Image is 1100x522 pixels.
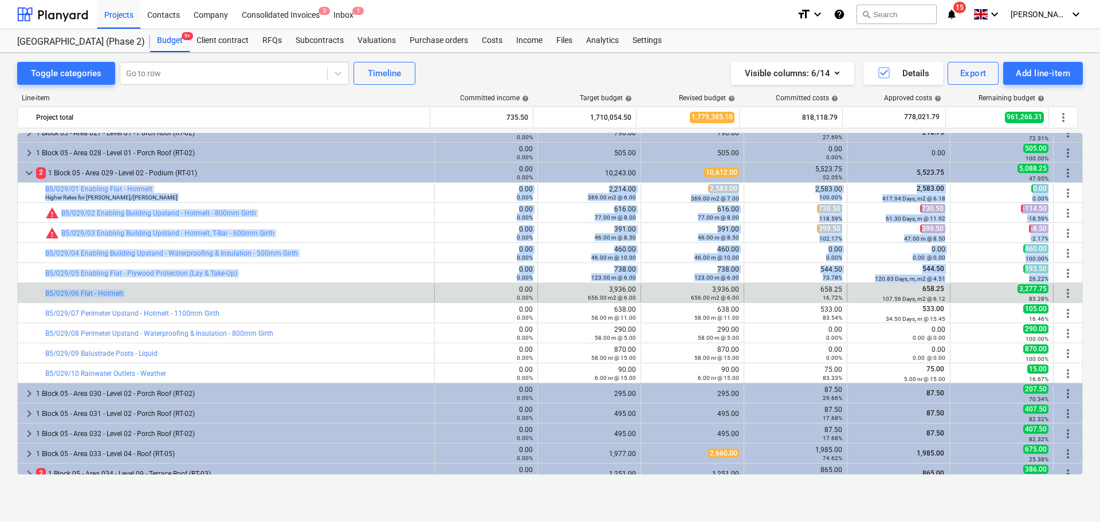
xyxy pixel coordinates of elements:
div: 1,710,054.50 [538,108,631,127]
small: 46.00 m @ 8.50 [698,234,739,241]
span: 778,021.79 [903,112,941,122]
span: 193.50 [1023,264,1048,273]
a: Budget9+ [150,29,190,52]
span: 658.25 [921,285,945,293]
small: 47.00 m @ 8.50 [904,236,945,242]
small: 0.00% [517,274,533,281]
div: 0.00 [439,305,533,321]
div: 0.00 [439,205,533,221]
div: 0.00 [749,245,842,261]
div: Settings [626,29,669,52]
span: 2,583.00 [916,185,945,193]
div: 544.50 [749,265,842,281]
div: 0.00 [439,346,533,362]
small: 16.72% [823,295,842,301]
small: 6.00 nr @ 15.00 [595,375,636,381]
small: 46.00 m @ 10.00 [694,254,739,261]
div: 2,583.00 [749,185,842,201]
div: 0.00 [852,325,945,342]
small: 72.31% [1029,135,1048,142]
small: 123.00 m @ 6.00 [591,274,636,281]
small: 16.67% [1029,376,1048,382]
small: 0.00 @ 0.00 [913,355,945,361]
small: 83.33% [823,375,842,381]
div: 0.00 [749,346,842,362]
span: 544.50 [921,265,945,273]
span: 1,985.00 [916,449,945,457]
span: 505.00 [1023,144,1048,153]
span: 0.00 [1031,184,1048,193]
span: keyboard_arrow_right [22,126,36,140]
small: 0.00% [517,134,533,140]
div: 295.00 [543,390,636,398]
span: 2,660.00 [708,449,739,458]
div: 870.00 [646,346,739,362]
span: 460.00 [1023,244,1048,253]
small: 58.00 m @ 5.00 [595,335,636,341]
div: 735.50 [435,108,528,127]
span: 407.50 [1023,425,1048,434]
span: keyboard_arrow_right [22,447,36,461]
small: 0.00% [826,154,842,160]
small: 27.69% [823,134,842,140]
div: 1 Block 05 - Area 030 - Level 02 - Porch Roof (RT-02) [36,384,430,403]
div: 1 Block 05 - Area 033 - Level 04 - Roof (RT-05) [36,445,430,463]
span: 218.75 [921,128,945,136]
span: More actions [1061,246,1075,260]
small: 0.00% [517,234,533,241]
div: 0.00 [439,185,533,201]
div: 0.00 [439,225,533,241]
a: B5/029/04 Enabling Building Upstand - Waterproofing & Insulation - 500mm Girth [45,249,298,257]
small: 0.00% [1032,195,1048,202]
small: 123.00 m @ 6.00 [694,274,739,281]
div: 1 Block 05 - Area 031 - Level 02 - Porch Roof (RT-02) [36,405,430,423]
div: 790.00 [646,129,739,137]
span: 87.50 [925,429,945,437]
small: 100.00% [1026,155,1048,162]
small: 100.00% [1026,256,1048,262]
small: 369.00 m2 @ 6.00 [588,194,636,201]
div: 87.50 [749,426,842,442]
small: 118.59% [819,215,842,222]
small: 0.00% [517,194,533,201]
small: 369.00 m2 @ 7.00 [691,195,739,202]
small: 17.68% [823,435,842,441]
a: Analytics [579,29,626,52]
span: More actions [1061,327,1075,340]
span: 207.50 [1023,384,1048,394]
div: 0.00 [439,145,533,161]
span: 3,277.75 [1017,284,1048,293]
div: Export [960,66,987,81]
a: Income [509,29,549,52]
small: 0.00% [517,435,533,441]
span: keyboard_arrow_right [22,387,36,401]
span: More actions [1061,387,1075,401]
div: 790.00 [543,129,636,137]
button: Visible columns:6/14 [731,62,854,85]
a: B5/029/01 Enabling Flat - Hotmelt [45,185,152,193]
span: 407.50 [1023,405,1048,414]
div: Revised budget [679,94,735,102]
div: 638.00 [543,305,636,321]
a: B5/029/09 Balustrade Posts - Liquid [45,350,158,358]
div: 658.25 [749,285,842,301]
span: 9+ [182,32,193,40]
small: 47.95% [1029,175,1048,182]
button: Details [863,62,943,85]
small: 61.30 Days, m @ 11.92 [886,215,945,222]
small: 77.00 m @ 8.00 [595,214,636,221]
button: Add line-item [1003,62,1083,85]
a: B5/029/08 Perimeter Upstand - Waterproofing & Insulation - 800mm Girth [45,329,273,337]
span: 870.00 [1023,344,1048,354]
div: 616.00 [543,205,636,221]
i: keyboard_arrow_down [1069,7,1083,21]
div: 0.00 [749,145,842,161]
small: 0.00% [517,295,533,301]
div: 3,936.00 [646,285,739,301]
small: 16.46% [1029,316,1048,322]
span: 533.00 [921,305,945,313]
small: 100.00% [1026,336,1048,342]
div: 1,985.00 [749,446,842,462]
